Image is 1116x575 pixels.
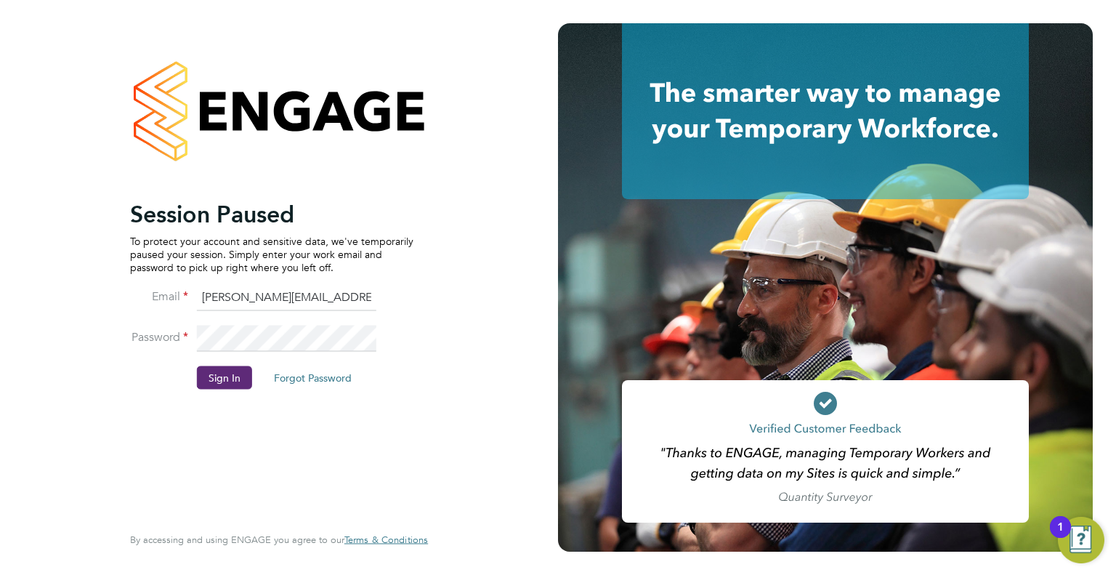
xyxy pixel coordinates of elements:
[130,329,188,345] label: Password
[197,366,252,389] button: Sign In
[1057,527,1064,546] div: 1
[130,289,188,304] label: Email
[262,366,363,389] button: Forgot Password
[130,199,413,228] h2: Session Paused
[197,285,376,311] input: Enter your work email...
[344,534,428,546] span: Terms & Conditions
[130,534,428,546] span: By accessing and using ENGAGE you agree to our
[344,534,428,546] a: Terms & Conditions
[1058,517,1104,563] button: Open Resource Center, 1 new notification
[130,234,413,274] p: To protect your account and sensitive data, we've temporarily paused your session. Simply enter y...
